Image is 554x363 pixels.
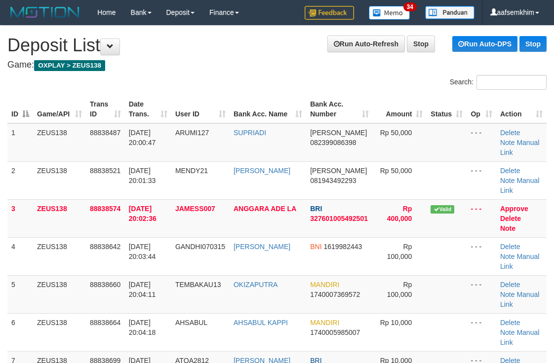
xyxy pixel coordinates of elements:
[7,275,33,313] td: 5
[500,205,528,213] a: Approve
[310,243,321,251] span: BNI
[427,95,467,123] th: Status: activate to sort column ascending
[500,129,520,137] a: Delete
[175,129,209,137] span: ARUMI127
[467,313,496,351] td: - - -
[431,205,454,214] span: Valid transaction
[310,205,322,213] span: BRI
[500,224,515,232] a: Note
[34,60,105,71] span: OXPLAY > ZEUS138
[7,36,547,55] h1: Deposit List
[500,177,515,184] a: Note
[129,319,156,336] span: [DATE] 20:04:18
[403,2,417,11] span: 34
[175,205,215,213] span: JAMESS007
[467,123,496,162] td: - - -
[7,161,33,199] td: 2
[90,319,120,327] span: 88838664
[500,167,520,175] a: Delete
[500,328,515,336] a: Note
[33,161,86,199] td: ZEUS138
[310,167,367,175] span: [PERSON_NAME]
[305,6,354,20] img: Feedback.jpg
[500,290,539,308] a: Manual Link
[7,95,33,123] th: ID: activate to sort column descending
[90,243,120,251] span: 88838642
[86,95,125,123] th: Trans ID: activate to sort column ascending
[175,167,208,175] span: MENDY21
[90,281,120,289] span: 88838660
[500,253,539,270] a: Manual Link
[500,290,515,298] a: Note
[7,313,33,351] td: 6
[125,95,171,123] th: Date Trans.: activate to sort column ascending
[7,123,33,162] td: 1
[407,36,435,52] a: Stop
[387,205,412,222] span: Rp 400,000
[171,95,230,123] th: User ID: activate to sort column ascending
[129,243,156,260] span: [DATE] 20:03:44
[175,319,207,327] span: AHSABUL
[230,95,306,123] th: Bank Acc. Name: activate to sort column ascending
[310,290,360,298] span: Copy 1740007369572 to clipboard
[310,281,339,289] span: MANDIRI
[467,161,496,199] td: - - -
[500,253,515,260] a: Note
[500,139,539,156] a: Manual Link
[450,75,547,90] label: Search:
[380,319,412,327] span: Rp 10,000
[373,95,427,123] th: Amount: activate to sort column ascending
[33,237,86,275] td: ZEUS138
[310,215,368,222] span: Copy 327601005492501 to clipboard
[380,167,412,175] span: Rp 50,000
[175,281,221,289] span: TEMBAKAU13
[310,129,367,137] span: [PERSON_NAME]
[380,129,412,137] span: Rp 50,000
[310,319,339,327] span: MANDIRI
[500,139,515,146] a: Note
[500,328,539,346] a: Manual Link
[33,313,86,351] td: ZEUS138
[33,123,86,162] td: ZEUS138
[519,36,547,52] a: Stop
[496,95,547,123] th: Action: activate to sort column ascending
[452,36,517,52] a: Run Auto-DPS
[33,199,86,237] td: ZEUS138
[7,60,547,70] h4: Game:
[234,319,288,327] a: AHSABUL KAPPI
[129,167,156,184] span: [DATE] 20:01:33
[327,36,405,52] a: Run Auto-Refresh
[425,6,475,19] img: panduan.png
[467,275,496,313] td: - - -
[33,275,86,313] td: ZEUS138
[7,199,33,237] td: 3
[500,319,520,327] a: Delete
[387,281,412,298] span: Rp 100,000
[234,243,290,251] a: [PERSON_NAME]
[369,6,410,20] img: Button%20Memo.svg
[306,95,373,123] th: Bank Acc. Number: activate to sort column ascending
[500,243,520,251] a: Delete
[33,95,86,123] th: Game/API: activate to sort column ascending
[90,167,120,175] span: 88838521
[129,281,156,298] span: [DATE] 20:04:11
[7,5,82,20] img: MOTION_logo.png
[387,243,412,260] span: Rp 100,000
[500,215,521,222] a: Delete
[234,129,266,137] a: SUPRIADI
[310,328,360,336] span: Copy 1740005985007 to clipboard
[175,243,225,251] span: GANDHI070315
[90,205,120,213] span: 88838574
[234,205,296,213] a: ANGGARA ADE LA
[129,129,156,146] span: [DATE] 20:00:47
[310,139,356,146] span: Copy 082399086398 to clipboard
[467,95,496,123] th: Op: activate to sort column ascending
[467,237,496,275] td: - - -
[7,237,33,275] td: 4
[90,129,120,137] span: 88838487
[129,205,157,222] span: [DATE] 20:02:36
[476,75,547,90] input: Search:
[323,243,362,251] span: Copy 1619982443 to clipboard
[234,167,290,175] a: [PERSON_NAME]
[500,281,520,289] a: Delete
